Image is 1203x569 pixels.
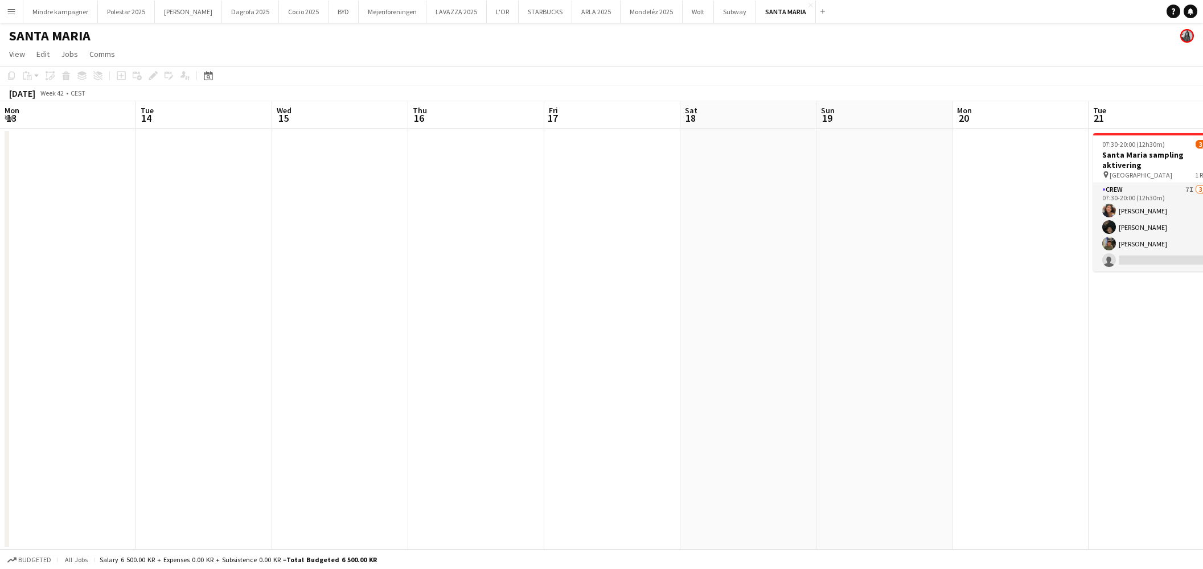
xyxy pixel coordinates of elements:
span: Sun [821,105,835,116]
span: 13 [3,112,19,125]
a: Edit [32,47,54,61]
span: 17 [547,112,558,125]
button: L'OR [487,1,519,23]
h1: SANTA MARIA [9,27,91,44]
a: View [5,47,30,61]
button: Wolt [683,1,714,23]
a: Comms [85,47,120,61]
button: Cocio 2025 [279,1,329,23]
span: Tue [141,105,154,116]
span: Total Budgeted 6 500.00 KR [286,555,377,564]
button: BYD [329,1,359,23]
span: Mon [957,105,972,116]
span: Tue [1093,105,1106,116]
span: 15 [275,112,291,125]
span: View [9,49,25,59]
button: Mejeriforeningen [359,1,426,23]
span: 07:30-20:00 (12h30m) [1102,140,1165,149]
button: Polestar 2025 [98,1,155,23]
span: 20 [955,112,972,125]
span: Budgeted [18,556,51,564]
div: CEST [71,89,85,97]
span: [GEOGRAPHIC_DATA] [1110,171,1172,179]
span: Comms [89,49,115,59]
div: Salary 6 500.00 KR + Expenses 0.00 KR + Subsistence 0.00 KR = [100,555,377,564]
app-user-avatar: Mia Tidemann [1180,29,1194,43]
span: Week 42 [38,89,66,97]
span: Wed [277,105,291,116]
span: Fri [549,105,558,116]
span: 21 [1091,112,1106,125]
span: Jobs [61,49,78,59]
button: Mondeléz 2025 [621,1,683,23]
button: LAVAZZA 2025 [426,1,487,23]
span: 19 [819,112,835,125]
button: Dagrofa 2025 [222,1,279,23]
span: Thu [413,105,427,116]
span: 16 [411,112,427,125]
span: Sat [685,105,697,116]
span: 18 [683,112,697,125]
span: 14 [139,112,154,125]
a: Jobs [56,47,83,61]
button: SANTA MARIA [756,1,816,23]
button: Mindre kampagner [23,1,98,23]
button: ARLA 2025 [572,1,621,23]
button: [PERSON_NAME] [155,1,222,23]
span: All jobs [63,555,90,564]
span: Mon [5,105,19,116]
span: Edit [36,49,50,59]
button: STARBUCKS [519,1,572,23]
button: Subway [714,1,756,23]
button: Budgeted [6,554,53,566]
div: [DATE] [9,88,35,99]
